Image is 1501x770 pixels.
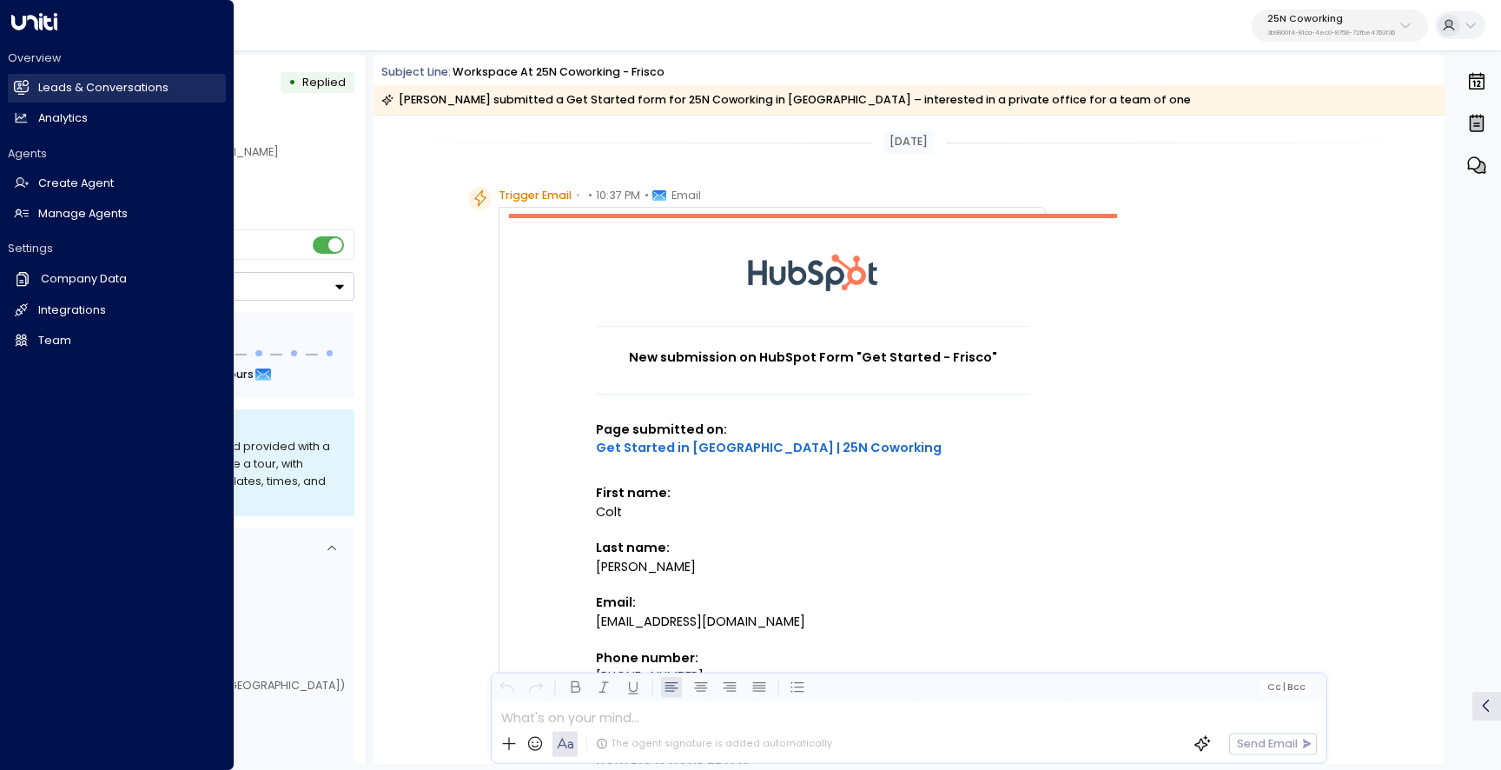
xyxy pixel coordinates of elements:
[8,327,226,355] a: Team
[645,187,649,204] span: •
[8,74,226,103] a: Leads & Conversations
[38,302,106,319] h2: Integrations
[8,296,226,325] a: Integrations
[8,264,226,294] a: Company Data
[1267,30,1395,37] p: 3b9800f4-81ca-4ec0-8758-72fbe4763f36
[38,80,169,96] h2: Leads & Conversations
[596,484,671,501] strong: First name:
[596,649,698,667] strong: Phone number:
[8,169,226,198] a: Create Agent
[596,558,1030,577] div: [PERSON_NAME]
[453,64,665,81] div: Workspace at 25N Coworking - Frisco
[596,439,942,458] a: Get Started in [GEOGRAPHIC_DATA] | 25N Coworking
[41,271,127,288] h2: Company Data
[1267,14,1395,24] p: 25N Coworking
[1283,682,1286,693] span: |
[748,218,878,326] img: HubSpot
[381,91,1191,109] div: [PERSON_NAME] submitted a Get Started form for 25N Coworking in [GEOGRAPHIC_DATA] – interested in...
[8,241,226,256] h2: Settings
[38,110,88,127] h2: Analytics
[288,69,296,96] div: •
[596,503,1030,522] div: Colt
[576,187,580,204] span: •
[496,677,518,699] button: Undo
[381,64,451,79] span: Subject Line:
[596,421,942,457] strong: Page submitted on:
[302,75,346,90] span: Replied
[526,677,547,699] button: Redo
[38,206,128,222] h2: Manage Agents
[883,131,934,154] div: [DATE]
[588,187,592,204] span: •
[8,200,226,229] a: Manage Agents
[38,333,71,349] h2: Team
[671,187,701,204] span: Email
[1266,682,1306,693] span: Cc Bcc
[596,737,832,751] div: The agent signature is added automatically
[596,667,1030,687] div: [PHONE_NUMBER]
[596,613,1030,632] div: [EMAIL_ADDRESS][DOMAIN_NAME]
[8,104,226,133] a: Analytics
[8,50,226,66] h2: Overview
[596,594,636,611] strong: Email:
[1260,680,1312,694] button: Cc|Bcc
[38,176,114,192] h2: Create Agent
[596,348,1030,368] h1: New submission on HubSpot Form "Get Started - Frisco"
[8,146,226,162] h2: Agents
[596,187,640,204] span: 10:37 PM
[1252,10,1428,42] button: 25N Coworking3b9800f4-81ca-4ec0-8758-72fbe4763f36
[499,187,572,204] span: Trigger Email
[596,539,670,556] strong: Last name:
